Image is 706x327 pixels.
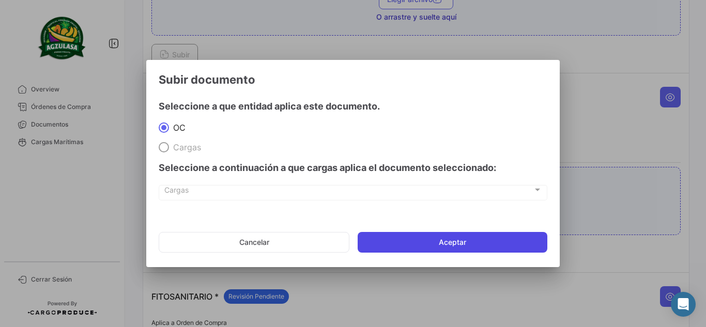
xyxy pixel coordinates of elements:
[164,188,533,196] span: Cargas
[159,72,547,87] h3: Subir documento
[169,142,201,152] span: Cargas
[159,161,547,175] h4: Seleccione a continuación a que cargas aplica el documento seleccionado:
[358,232,547,253] button: Aceptar
[159,232,349,253] button: Cancelar
[159,99,547,114] h4: Seleccione a que entidad aplica este documento.
[671,292,696,317] div: Abrir Intercom Messenger
[169,122,186,133] span: OC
